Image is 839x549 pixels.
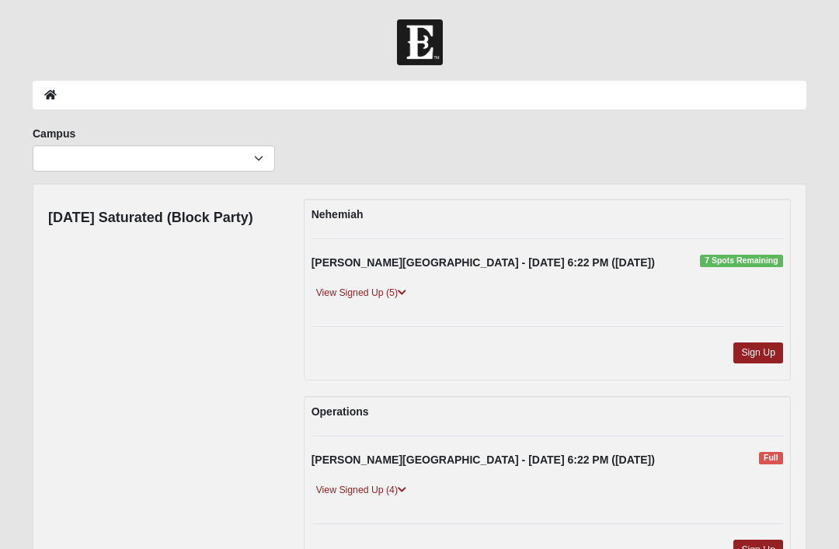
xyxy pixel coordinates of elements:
[312,482,411,499] a: View Signed Up (4)
[312,453,655,466] strong: [PERSON_NAME][GEOGRAPHIC_DATA] - [DATE] 6:22 PM ([DATE])
[312,256,655,269] strong: [PERSON_NAME][GEOGRAPHIC_DATA] - [DATE] 6:22 PM ([DATE])
[312,208,364,221] strong: Nehemiah
[33,126,75,141] label: Campus
[48,210,253,227] h4: [DATE] Saturated (Block Party)
[312,405,369,418] strong: Operations
[312,285,411,301] a: View Signed Up (5)
[397,19,443,65] img: Church of Eleven22 Logo
[759,452,783,464] span: Full
[700,255,783,267] span: 7 Spots Remaining
[733,342,783,363] a: Sign Up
